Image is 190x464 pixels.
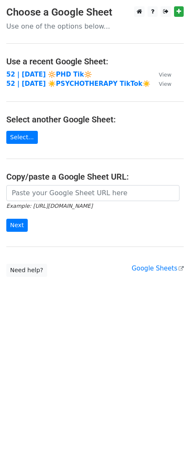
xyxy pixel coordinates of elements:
p: Use one of the options below... [6,22,184,31]
small: Example: [URL][DOMAIN_NAME] [6,203,92,209]
a: Google Sheets [132,265,184,272]
h3: Choose a Google Sheet [6,6,184,19]
small: View [159,72,172,78]
a: View [150,71,172,78]
a: View [150,80,172,87]
a: Need help? [6,264,47,277]
h4: Select another Google Sheet: [6,114,184,125]
a: 52 | [DATE] ☀️PSYCHOTHERAPY TikTok☀️ [6,80,150,87]
h4: Copy/paste a Google Sheet URL: [6,172,184,182]
h4: Use a recent Google Sheet: [6,56,184,66]
a: Select... [6,131,38,144]
input: Next [6,219,28,232]
a: 52 | [DATE] 🔆PHD Tik🔆 [6,71,92,78]
input: Paste your Google Sheet URL here [6,185,179,201]
small: View [159,81,172,87]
